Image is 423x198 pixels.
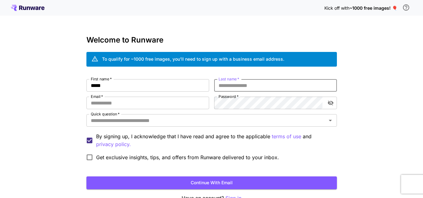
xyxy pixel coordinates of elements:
[91,76,112,82] label: First name
[102,56,284,62] div: To qualify for ~1000 free images, you’ll need to sign up with a business email address.
[272,133,301,140] button: By signing up, I acknowledge that I have read and agree to the applicable and privacy policy.
[96,140,131,148] p: privacy policy.
[324,5,349,11] span: Kick off with
[96,140,131,148] button: By signing up, I acknowledge that I have read and agree to the applicable terms of use and
[96,133,332,148] p: By signing up, I acknowledge that I have read and agree to the applicable and
[325,97,336,109] button: toggle password visibility
[272,133,301,140] p: terms of use
[86,36,337,44] h3: Welcome to Runware
[86,176,337,189] button: Continue with email
[219,76,239,82] label: Last name
[91,111,120,117] label: Quick question
[326,116,335,125] button: Open
[96,154,279,161] span: Get exclusive insights, tips, and offers from Runware delivered to your inbox.
[349,5,397,11] span: ~1000 free images! 🎈
[219,94,239,99] label: Password
[91,94,103,99] label: Email
[400,1,412,14] button: In order to qualify for free credit, you need to sign up with a business email address and click ...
